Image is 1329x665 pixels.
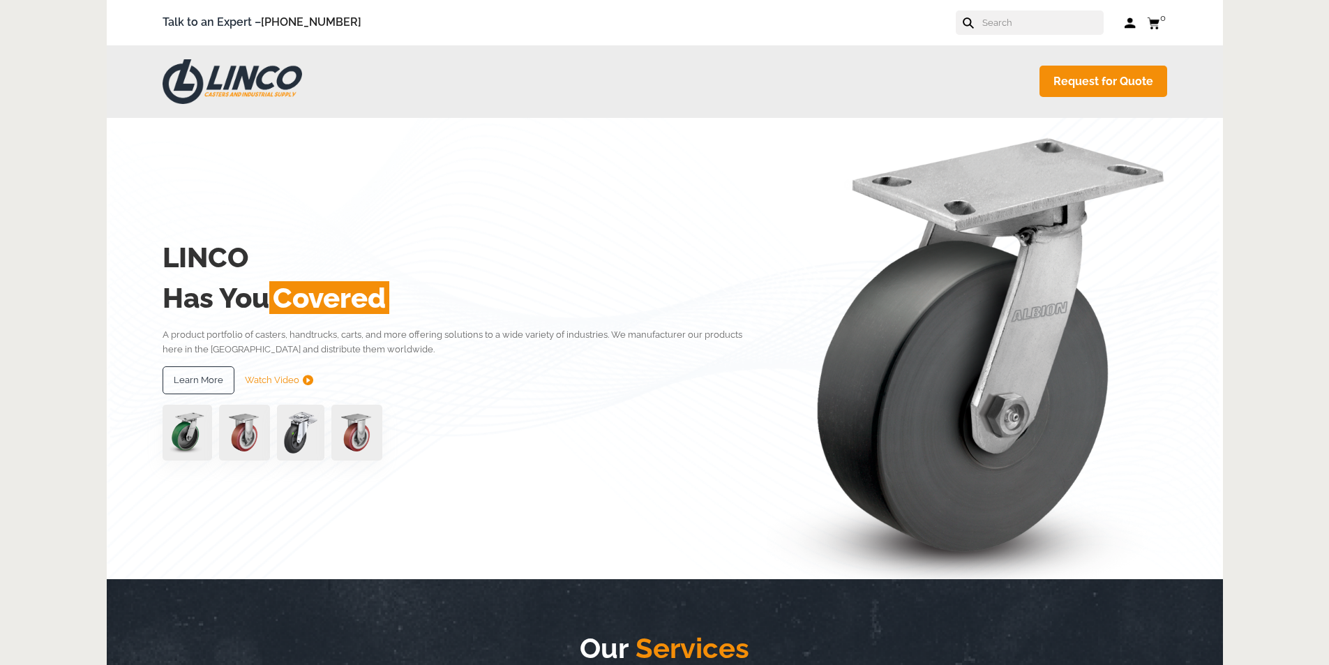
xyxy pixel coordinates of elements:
span: 0 [1160,13,1166,23]
h2: LINCO [163,237,763,278]
img: LINCO CASTERS & INDUSTRIAL SUPPLY [163,59,302,104]
a: Log in [1125,16,1136,30]
img: lvwpp200rst849959jpg-30522-removebg-preview-1.png [277,405,324,461]
img: capture-59611-removebg-preview-1.png [331,405,382,461]
span: Talk to an Expert – [163,13,361,32]
h2: Has You [163,278,763,318]
a: 0 [1147,14,1167,31]
p: A product portfolio of casters, handtrucks, carts, and more offering solutions to a wide variety ... [163,327,763,357]
a: Watch Video [245,366,313,394]
a: [PHONE_NUMBER] [261,15,361,29]
span: Services [629,632,749,664]
img: pn3orx8a-94725-1-1-.png [163,405,212,461]
a: Request for Quote [1039,66,1167,97]
input: Search [981,10,1104,35]
a: Learn More [163,366,234,394]
img: capture-59611-removebg-preview-1.png [219,405,270,461]
img: subtract.png [303,375,313,385]
img: linco_caster [767,118,1167,579]
span: Covered [269,281,389,314]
